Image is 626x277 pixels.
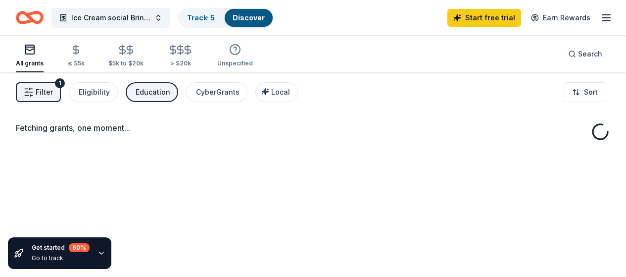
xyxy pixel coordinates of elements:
[564,82,606,102] button: Sort
[217,40,253,72] button: Unspecified
[108,40,144,72] button: $5k to $20k
[525,9,596,27] a: Earn Rewards
[16,122,610,134] div: Fetching grants, one moment...
[187,13,215,22] a: Track· 5
[51,8,170,28] button: Ice Cream social Bringing lower income families and friends together
[584,86,598,98] span: Sort
[167,40,193,72] button: > $20k
[233,13,265,22] a: Discover
[136,86,170,98] div: Education
[69,82,118,102] button: Eligibility
[32,254,90,262] div: Go to track
[67,59,85,67] div: ≤ $5k
[69,243,90,252] div: 60 %
[67,40,85,72] button: ≤ $5k
[560,44,610,64] button: Search
[447,9,521,27] a: Start free trial
[578,48,602,60] span: Search
[16,82,61,102] button: Filter1
[36,86,53,98] span: Filter
[108,59,144,67] div: $5k to $20k
[16,59,44,67] div: All grants
[55,78,65,88] div: 1
[79,86,110,98] div: Eligibility
[167,59,193,67] div: > $20k
[16,40,44,72] button: All grants
[16,6,44,29] a: Home
[32,243,90,252] div: Get started
[217,59,253,67] div: Unspecified
[178,8,274,28] button: Track· 5Discover
[71,12,150,24] span: Ice Cream social Bringing lower income families and friends together
[126,82,178,102] button: Education
[196,86,240,98] div: CyberGrants
[186,82,247,102] button: CyberGrants
[255,82,298,102] button: Local
[271,88,290,96] span: Local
